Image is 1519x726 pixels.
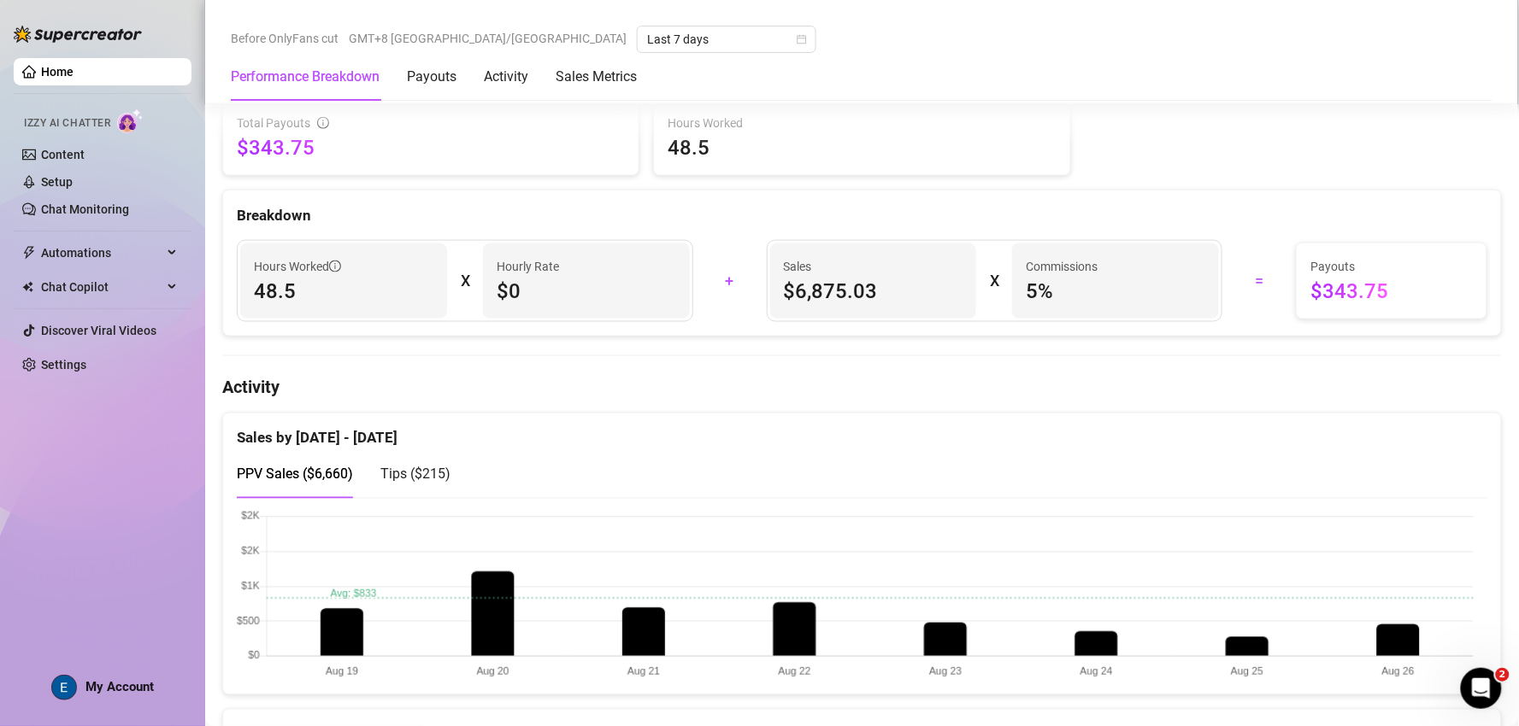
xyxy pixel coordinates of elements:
img: logo-BBDzfeDw.svg [14,26,142,43]
div: Activity [484,67,528,87]
span: thunderbolt [22,246,36,260]
span: Izzy AI Chatter [24,115,110,132]
span: info-circle [317,117,329,129]
span: 2 [1496,668,1510,682]
a: Content [41,148,85,161]
div: Performance Breakdown [231,67,380,87]
div: Sales Metrics [556,67,637,87]
article: Hourly Rate [497,257,559,276]
div: X [990,267,998,295]
span: $343.75 [1310,278,1473,305]
div: Payouts [407,67,456,87]
a: Settings [41,358,86,372]
a: Setup [41,175,73,189]
span: Before OnlyFans cut [231,26,339,51]
span: 48.5 [668,134,1056,161]
span: 48.5 [254,278,433,305]
span: PPV Sales ( $6,660 ) [237,466,353,483]
h4: Activity [222,375,1502,399]
div: Breakdown [237,204,1487,227]
span: calendar [797,34,807,44]
span: $343.75 [237,134,625,161]
span: Total Payouts [237,114,310,132]
span: 5 % [1026,278,1205,305]
div: = [1233,267,1286,295]
img: ACg8ocLcPRSDFD1_FgQTWMGHesrdCMFi59PFqVtBfnK-VGsPLWuquQ=s96-c [52,676,76,700]
iframe: Intercom live chat [1461,668,1502,709]
span: Automations [41,239,162,266]
span: Chat Copilot [41,273,162,301]
div: X [461,267,469,295]
span: Payouts [1310,257,1473,276]
div: + [704,267,757,295]
span: $6,875.03 [784,278,963,305]
span: Sales [784,257,963,276]
article: Commissions [1026,257,1098,276]
span: $0 [497,278,676,305]
a: Home [41,65,74,79]
img: AI Chatter [117,108,144,133]
a: Discover Viral Videos [41,324,156,337]
span: My Account [85,679,154,694]
a: Chat Monitoring [41,202,129,216]
span: Last 7 days [647,26,806,52]
div: Sales by [DATE] - [DATE] [237,413,1487,450]
span: info-circle [329,261,341,272]
span: Tips ( $215 ) [380,466,450,483]
img: Chat Copilot [22,281,33,293]
span: Hours Worked [668,114,1056,132]
span: Hours Worked [254,257,341,276]
span: GMT+8 [GEOGRAPHIC_DATA]/[GEOGRAPHIC_DATA] [349,26,627,51]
